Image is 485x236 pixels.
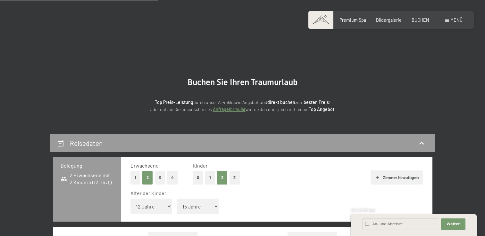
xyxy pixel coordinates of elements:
[188,77,298,87] span: Buchen Sie Ihren Traumurlaub
[217,171,228,184] button: 2
[193,171,203,184] button: 0
[351,208,375,212] span: Schnellanfrage
[450,17,463,23] span: Menü
[412,17,429,23] a: BUCHEN
[102,99,384,113] p: durch unser All-inklusive Angebot und zum ! Oder nutzen Sie unser schnelles wir melden uns gleich...
[193,162,208,169] span: Kinder
[155,171,165,184] button: 3
[167,171,178,184] button: 4
[309,106,336,112] strong: Top Angebot.
[339,17,366,23] a: Premium Spa
[230,171,240,184] button: 3
[61,172,113,186] span: 2 Erwachsene mit 2 Kindern (12, 15 J.)
[70,139,103,147] h2: Reisedaten
[142,171,153,184] button: 2
[130,162,159,169] span: Erwachsene
[376,17,402,23] a: Bildergalerie
[155,99,193,105] strong: Top Preis-Leistung
[213,106,246,112] a: Anfrageformular
[447,222,460,227] span: Weiter
[130,190,418,197] div: Alter der Kinder
[61,162,113,169] h3: Belegung
[371,170,423,185] button: Zimmer hinzufügen
[441,218,465,230] button: Weiter
[130,171,140,184] button: 1
[267,99,295,105] strong: direkt buchen
[304,99,329,105] strong: besten Preis
[205,171,215,184] button: 1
